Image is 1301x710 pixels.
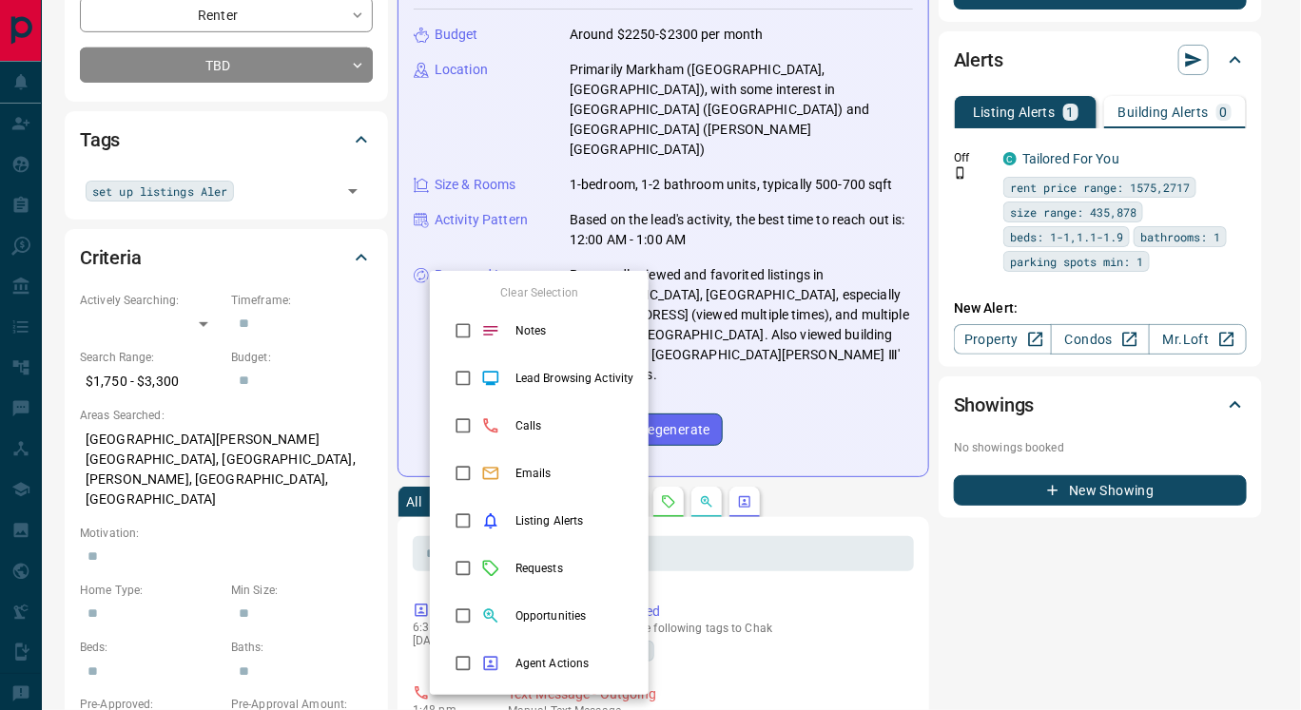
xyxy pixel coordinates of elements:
[515,322,633,339] span: Notes
[515,512,633,529] span: Listing Alerts
[515,560,633,577] span: Requests
[515,417,633,434] span: Calls
[515,655,633,672] span: Agent Actions
[515,465,633,482] span: Emails
[515,607,633,624] span: Opportunities
[515,370,633,387] span: Lead Browsing Activity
